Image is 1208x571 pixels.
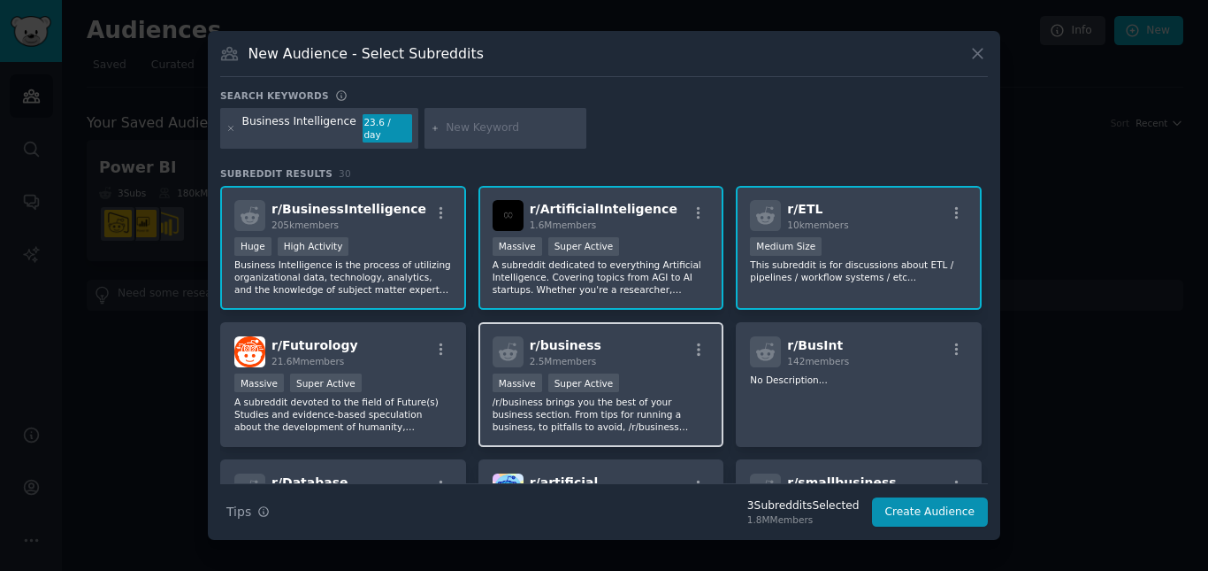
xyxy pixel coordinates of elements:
p: A subreddit dedicated to everything Artificial Intelligence. Covering topics from AGI to AI start... [493,258,710,296]
p: Business Intelligence is the process of utilizing organizational data, technology, analytics, and... [234,258,452,296]
p: A subreddit devoted to the field of Future(s) Studies and evidence-based speculation about the de... [234,396,452,433]
p: No Description... [750,374,967,386]
span: r/ Futurology [271,338,358,352]
span: r/ BusinessIntelligence [271,202,426,216]
span: 21.6M members [271,356,344,367]
div: Super Active [548,237,620,256]
span: 10k members [787,220,848,230]
span: Tips [226,503,251,521]
h3: Search keywords [220,89,329,102]
button: Create Audience [872,498,989,528]
div: 1.8M Members [747,513,860,526]
div: Massive [493,237,542,256]
span: r/ ETL [787,202,822,216]
div: Massive [234,374,284,392]
div: Business Intelligence [242,114,356,143]
div: Medium Size [750,237,822,256]
div: Super Active [290,374,362,392]
div: High Activity [278,237,349,256]
span: r/ BusInt [787,338,843,352]
p: /r/business brings you the best of your business section. From tips for running a business, to pi... [493,396,710,433]
div: Super Active [548,374,620,392]
div: Huge [234,237,271,256]
span: r/ business [530,338,601,352]
span: r/ smallbusiness [787,475,896,490]
p: This subreddit is for discussions about ETL / pipelines / workflow systems / etc... [750,258,967,283]
span: r/ Database [271,475,348,490]
span: r/ ArtificialInteligence [530,202,677,216]
img: ArtificialInteligence [493,200,524,231]
img: Futurology [234,336,265,367]
input: New Keyword [446,120,580,136]
span: r/ artificial [530,475,599,490]
span: 1.6M members [530,220,597,230]
div: 23.6 / day [363,114,412,143]
span: Subreddit Results [220,167,333,180]
h3: New Audience - Select Subreddits [248,44,484,63]
img: artificial [493,474,524,505]
span: 205k members [271,220,339,230]
span: 30 [339,168,351,179]
button: Tips [220,497,276,528]
span: 2.5M members [530,356,597,367]
div: Massive [493,374,542,392]
div: 3 Subreddit s Selected [747,498,860,514]
span: 142 members [787,356,849,367]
